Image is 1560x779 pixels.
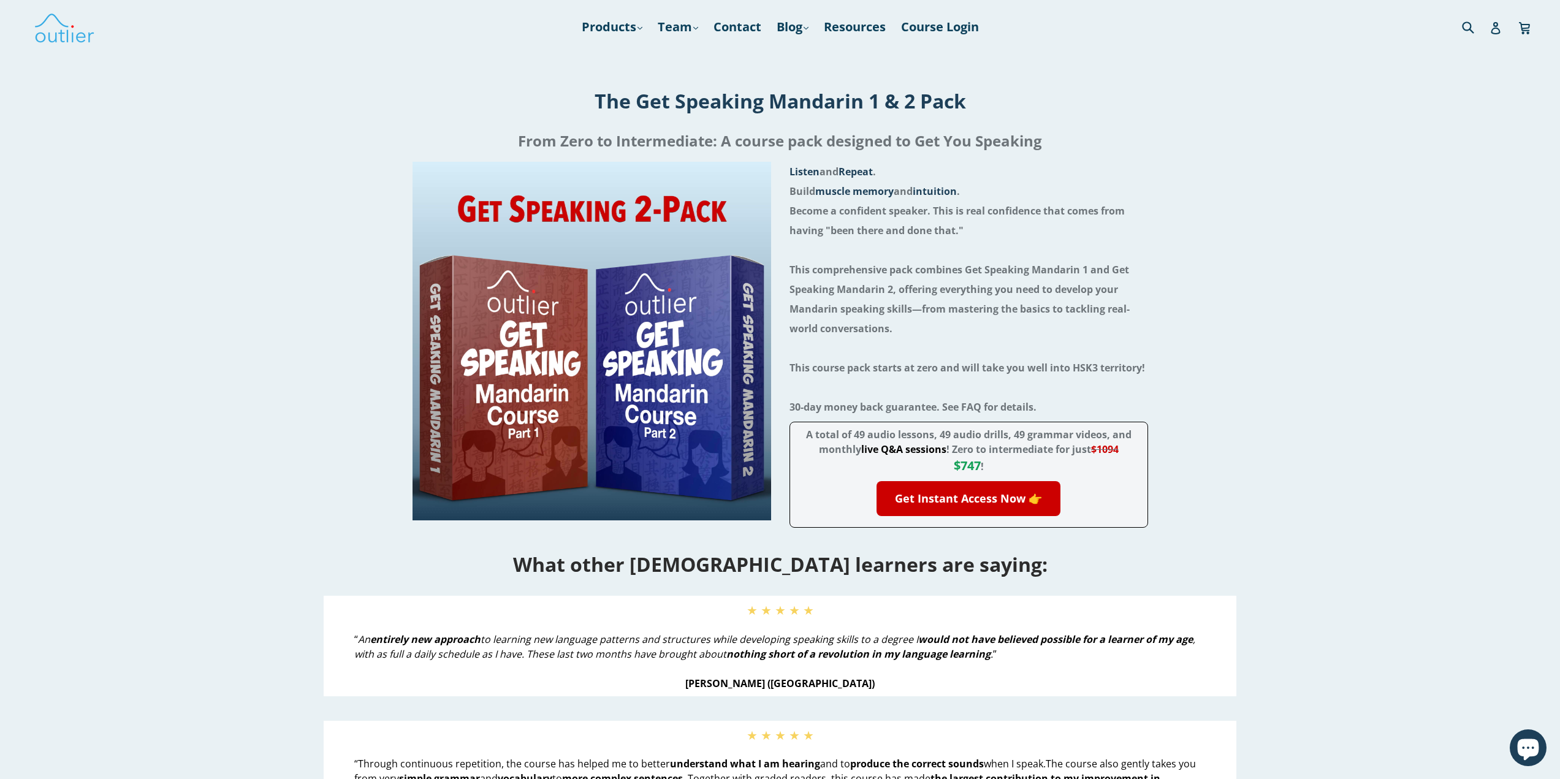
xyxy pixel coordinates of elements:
[670,757,820,770] strong: understand what I am hearing
[1459,14,1493,39] input: Search
[747,602,814,618] span: ★ ★ ★ ★ ★
[747,726,814,743] span: ★ ★ ★ ★ ★
[839,165,873,178] span: Repeat
[20,126,1540,156] h2: From Zero to Intermediate: A course pack designed to Get You Speaking
[34,9,95,45] img: Outlier Linguistics
[20,88,1540,114] h1: The Get Speaking Mandarin 1 & 2 Pack
[818,16,892,38] a: Resources
[652,16,704,38] a: Team
[685,676,875,690] strong: [PERSON_NAME] ([GEOGRAPHIC_DATA])
[895,16,985,38] a: Course Login
[790,184,960,198] span: Build and .
[815,184,894,198] span: muscle memory
[790,204,1125,237] span: Become a confident speaker. This is real confidence that comes from having "been there and done t...
[354,757,358,770] span: “
[1091,443,1119,456] span: $1094
[954,460,984,473] span: !
[850,757,984,770] strong: produce the correct sounds
[576,16,649,38] a: Products
[790,400,1037,414] span: 30-day money back guarantee. See FAQ for details.
[861,443,946,456] span: live Q&A sessions
[790,361,1145,374] span: This course pack starts at zero and will take you well into HSK3 territory!
[913,184,957,198] span: intuition
[707,16,767,38] a: Contact
[1506,729,1550,769] inbox-online-store-chat: Shopify online store chat
[790,263,1130,335] span: This comprehensive pack combines Get Speaking Mandarin 1 and Get Speaking Mandarin 2, offering ev...
[370,632,481,645] strong: entirely new approach
[918,632,1193,645] strong: would not have believed possible for a learner of my age
[354,632,1195,660] span: “
[806,428,1132,456] span: A total of 49 audio lessons, 49 audio drills, 49 grammar videos, and monthly ! Zero to intermedia...
[726,647,991,660] strong: nothing short of a revolution in my language learning
[954,457,981,474] span: $747
[877,481,1060,516] a: Get Instant Access Now 👉
[354,631,1206,661] li: ”
[358,757,1046,770] span: Through continuous repetition, the course has helped me to better and to when I speak.
[354,632,1195,660] em: An to learning new language patterns and structures while developing speaking skills to a degree ...
[770,16,815,38] a: Blog
[790,165,876,178] span: and .
[790,165,820,178] span: Listen
[20,551,1540,577] h1: What other [DEMOGRAPHIC_DATA] learners are saying:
